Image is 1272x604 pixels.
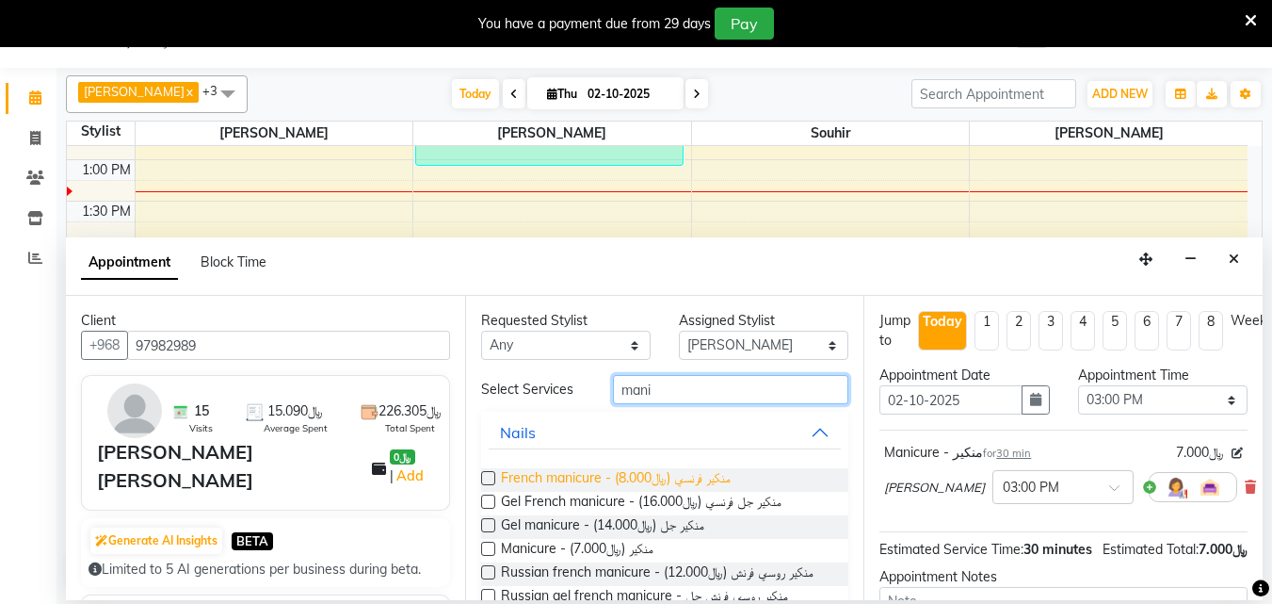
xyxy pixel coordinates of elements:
span: ﷼226.305 [378,401,442,421]
button: +968 [81,331,128,360]
div: You have a payment due from 29 days [478,14,711,34]
div: Appointment Time [1078,366,1248,385]
i: Edit price [1232,448,1243,459]
span: 15 [194,401,209,421]
li: 8 [1199,311,1223,351]
div: [PERSON_NAME] [PERSON_NAME] [97,438,372,495]
span: ﷼0 [390,449,414,465]
span: [PERSON_NAME] [84,84,185,99]
button: ADD NEW [1087,81,1152,107]
input: yyyy-mm-dd [879,385,1022,415]
span: Estimated Total: [1103,541,1199,558]
li: 7 [1167,311,1191,351]
span: Manicure - منكير (﷼7.000) [501,539,653,563]
div: 1:00 PM [78,160,135,180]
span: Estimated Service Time: [879,541,1023,558]
span: Gel French manicure - منكير جل فرنسي (﷼16.000) [501,492,781,515]
div: Appointment Notes [879,567,1248,587]
div: Manicure - منكير [884,443,1031,463]
span: Thu [542,87,582,101]
span: [PERSON_NAME] [136,122,413,145]
input: Search Appointment [911,79,1076,108]
span: ﷼7.000 [1176,443,1224,463]
li: 4 [1071,311,1095,351]
div: Client [81,311,450,331]
span: French manicure - منكير فرنسي (﷼8.000) [501,468,731,492]
span: Visits [189,421,213,435]
span: ﷼15.090 [267,401,323,421]
span: Average Spent [264,421,328,435]
img: Interior.png [1199,476,1221,498]
li: 1 [974,311,999,351]
div: Today [923,312,962,332]
div: Assigned Stylist [679,311,848,331]
span: [PERSON_NAME] [884,479,985,498]
a: x [185,84,193,99]
span: Souhir [692,122,970,145]
div: Nails [500,421,536,444]
div: Select Services [467,380,599,400]
li: 3 [1039,311,1063,351]
div: Requested Stylist [481,311,651,331]
a: Add [394,465,427,487]
span: 30 min [996,447,1031,460]
div: Stylist [67,122,135,141]
small: for [983,447,1031,460]
span: Gel manicure - منكير جل (﷼14.000) [501,515,704,539]
span: Total Spent [385,421,435,435]
button: Pay [715,8,774,40]
span: [PERSON_NAME] [970,122,1248,145]
button: Close [1220,245,1248,274]
input: Search by service name [613,375,848,404]
span: Appointment [81,246,178,280]
span: BETA [232,532,273,550]
span: Russian french manicure - منكير روسي فرنش (﷼12.000) [501,563,813,586]
button: Nails [489,416,842,449]
input: 2025-10-02 [582,80,676,108]
div: Appointment Date [879,366,1049,385]
div: Limited to 5 AI generations per business during beta. [89,560,443,580]
span: +3 [202,83,232,98]
li: 6 [1135,311,1159,351]
li: 2 [1006,311,1031,351]
button: Generate AI Insights [90,528,222,554]
span: Today [452,79,499,108]
span: 30 minutes [1023,541,1092,558]
li: 5 [1103,311,1127,351]
input: Search by Name/Mobile/Email/Code [127,331,450,360]
div: Jump to [879,311,910,351]
img: avatar [107,384,162,438]
span: | [390,465,427,487]
span: ADD NEW [1092,87,1148,101]
img: Hairdresser.png [1165,476,1187,498]
span: ﷼7.000 [1199,541,1248,558]
span: Block Time [201,253,266,270]
span: [PERSON_NAME] [413,122,691,145]
div: 1:30 PM [78,202,135,221]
